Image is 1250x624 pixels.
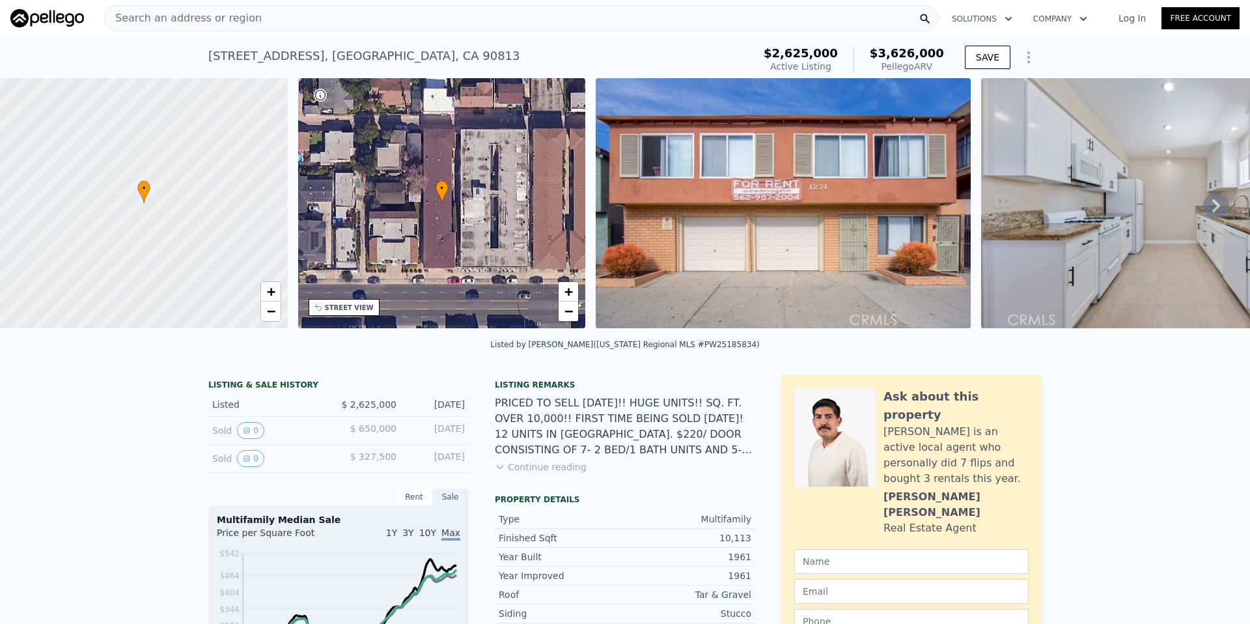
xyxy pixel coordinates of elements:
[764,46,838,60] span: $2,625,000
[407,450,465,467] div: [DATE]
[490,340,759,349] div: Listed by [PERSON_NAME] ([US_STATE] Regional MLS #PW25185834)
[1023,7,1098,31] button: Company
[559,282,578,302] a: Zoom in
[499,532,625,545] div: Finished Sqft
[870,60,944,73] div: Pellego ARV
[965,46,1010,69] button: SAVE
[625,607,751,620] div: Stucco
[559,302,578,321] a: Zoom out
[208,380,469,393] div: LISTING & SALE HISTORY
[212,398,328,411] div: Listed
[499,513,625,526] div: Type
[870,46,944,60] span: $3,626,000
[341,399,396,410] span: $ 2,625,000
[596,78,971,328] img: Sale: 167492955 Parcel: 46871871
[495,380,755,390] div: Listing remarks
[212,422,328,439] div: Sold
[350,451,396,462] span: $ 327,500
[261,302,281,321] a: Zoom out
[237,450,264,467] button: View historical data
[1016,44,1042,70] button: Show Options
[261,282,281,302] a: Zoom in
[105,10,262,26] span: Search an address or region
[219,605,240,614] tspan: $344
[219,549,240,558] tspan: $542
[941,7,1023,31] button: Solutions
[495,494,755,505] div: Property details
[564,303,573,319] span: −
[794,549,1029,574] input: Name
[407,422,465,439] div: [DATE]
[625,588,751,601] div: Tar & Gravel
[564,283,573,300] span: +
[266,303,275,319] span: −
[883,424,1029,487] div: [PERSON_NAME] is an active local agent who personally did 7 flips and bought 3 rentals this year.
[432,489,469,505] div: Sale
[407,398,465,411] div: [DATE]
[883,489,1029,520] div: [PERSON_NAME] [PERSON_NAME]
[883,388,1029,424] div: Ask about this property
[1161,7,1240,29] a: Free Account
[499,550,625,563] div: Year Built
[219,571,240,580] tspan: $464
[137,180,150,203] div: •
[499,607,625,620] div: Siding
[217,526,339,547] div: Price per Square Foot
[217,513,460,526] div: Multifamily Median Sale
[499,569,625,582] div: Year Improved
[419,528,436,538] span: 10Y
[325,303,374,313] div: STREET VIEW
[436,180,449,203] div: •
[386,528,397,538] span: 1Y
[266,283,275,300] span: +
[208,47,520,65] div: [STREET_ADDRESS] , [GEOGRAPHIC_DATA] , CA 90813
[625,550,751,563] div: 1961
[495,461,587,474] button: Continue reading
[499,588,625,601] div: Roof
[625,513,751,526] div: Multifamily
[137,182,150,194] span: •
[1103,12,1161,25] a: Log In
[350,423,396,434] span: $ 650,000
[10,9,84,27] img: Pellego
[402,528,413,538] span: 3Y
[436,182,449,194] span: •
[441,528,460,541] span: Max
[625,532,751,545] div: 10,113
[794,579,1029,604] input: Email
[396,489,432,505] div: Rent
[237,422,264,439] button: View historical data
[625,569,751,582] div: 1961
[883,520,977,536] div: Real Estate Agent
[212,450,328,467] div: Sold
[495,395,755,458] div: PRICED TO SELL [DATE]!! HUGE UNITS!! SQ. FT. OVER 10,000!! FIRST TIME BEING SOLD [DATE]! 12 UNITS...
[770,61,831,72] span: Active Listing
[219,588,240,597] tspan: $404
